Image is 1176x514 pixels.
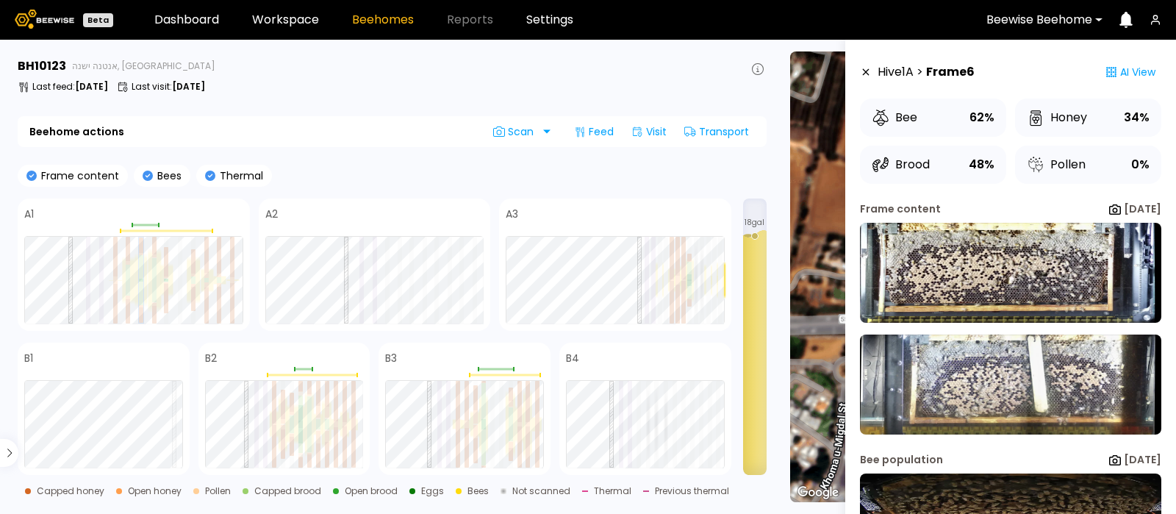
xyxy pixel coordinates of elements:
a: Settings [526,14,573,26]
div: Bee [872,109,917,126]
div: Bee population [860,452,943,468]
div: Not scanned [512,487,570,496]
a: Dashboard [154,14,219,26]
div: Previous thermal [655,487,729,496]
div: Open brood [345,487,398,496]
div: Brood [872,156,930,174]
b: Beehome actions [29,126,124,137]
div: Visit [625,120,673,143]
div: Capped honey [37,487,104,496]
div: Bees [467,487,489,496]
strong: Frame 6 [926,63,975,81]
img: 20250810_165812-a-466.02-back-10123-AHHCXXYC.jpg [860,335,1161,435]
b: [DATE] [172,80,205,93]
div: 62% [969,107,994,128]
div: Open honey [128,487,182,496]
div: AI View [1100,57,1161,87]
div: 34% [1124,107,1150,128]
h4: B2 [205,353,217,363]
div: Capped brood [254,487,321,496]
p: Bees [153,171,182,181]
div: Transport [678,120,755,143]
h4: B4 [566,353,579,363]
h4: A2 [265,209,278,219]
span: אנטנה ישנה, [GEOGRAPHIC_DATA] [72,62,215,71]
img: Google [794,483,842,502]
div: 0% [1131,154,1150,175]
p: Last feed : [32,82,108,91]
a: Workspace [252,14,319,26]
p: Thermal [215,171,263,181]
h3: BH 10123 [18,60,66,72]
div: 48% [969,154,994,175]
h4: B1 [24,353,33,363]
div: Eggs [421,487,444,496]
div: Pollen [205,487,231,496]
div: Feed [568,120,620,143]
div: Pollen [1027,156,1086,174]
div: Beta [83,13,113,27]
a: Beehomes [352,14,414,26]
h4: A3 [506,209,518,219]
div: Honey [1027,109,1087,126]
p: Frame content [37,171,119,181]
div: Hive 1 A > [878,57,975,87]
span: Reports [447,14,493,26]
img: 20250810_165812-a-466.02-front-10123-AHHCXXYC.jpg [860,223,1161,323]
h4: B3 [385,353,397,363]
span: 18 gal [745,219,764,226]
h4: A1 [24,209,34,219]
img: Beewise logo [15,10,74,29]
span: Scan [493,126,539,138]
b: [DATE] [1124,201,1161,216]
p: Last visit : [132,82,205,91]
b: [DATE] [1124,452,1161,467]
div: Thermal [594,487,631,496]
b: [DATE] [75,80,108,93]
a: Open this area in Google Maps (opens a new window) [794,483,842,502]
div: Frame content [860,201,941,217]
